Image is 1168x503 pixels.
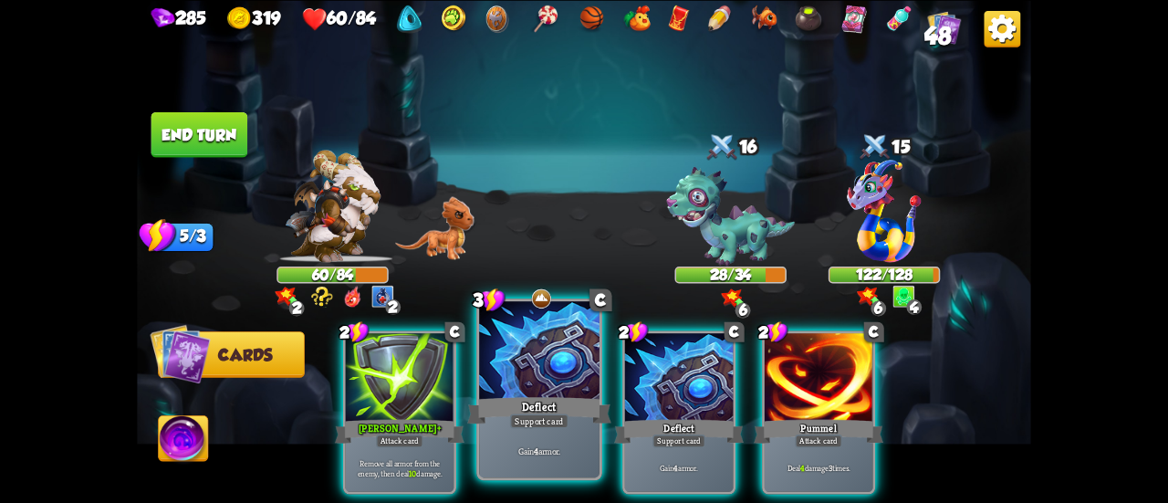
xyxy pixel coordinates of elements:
div: 15 [829,130,940,166]
img: Trickster_Dragon.png [847,159,921,261]
img: Energy Drink - Whenever playing a Potion card, gain 1 stamina. [884,5,912,33]
img: Rooster - Gain 2 Bonus Damage if an enemy has more health than you when battle starts. [622,5,652,33]
div: 2 [339,320,370,343]
div: 2 [289,300,305,316]
p: Gain armor. [628,463,731,474]
img: Golden Paw - Enemies drop more gold. [440,5,468,33]
img: Old Shield - After you gain armor, gain 2 additional armor. [485,5,514,33]
img: Earth_Dragon_Baby.png [395,196,474,259]
b: 3 [829,463,832,474]
img: BonusDamageIcon.png [721,288,743,308]
div: 28/34 [676,267,785,281]
img: DragonFury.png [344,285,361,307]
div: 2 [619,320,649,343]
div: Health [302,6,376,32]
div: 122/128 [829,267,938,281]
img: Earth rune - Gain 5 armor. [530,288,552,309]
div: C [445,321,465,341]
div: C [725,321,745,341]
img: Cards_Icon.png [151,323,211,383]
b: 4 [800,463,804,474]
img: gem.png [151,7,175,29]
img: health.png [302,6,328,32]
div: Attack card [376,435,423,447]
div: 16 [674,130,786,166]
img: Goldfish - Potion cards go to discard pile, rather than being one-off cards. [750,5,777,33]
img: BonusDamageIcon.png [857,287,879,306]
img: gold.png [227,6,253,32]
img: Cards_Icon.png [928,10,962,44]
button: End turn [151,111,248,157]
div: Support card [652,435,705,447]
p: Gain armor. [483,445,597,456]
div: C [864,321,884,341]
div: 5/3 [158,222,214,251]
img: Infinite Deck - Draw a card whenever your hand is empty. [841,5,867,33]
div: [PERSON_NAME] [335,416,464,445]
div: 4 [907,299,923,315]
img: Lollipop - Raise your max HP by 14 upon picking up. [530,5,558,33]
div: 2 [758,320,788,343]
b: 10 [409,467,416,478]
img: OptionsButton.png [985,10,1021,47]
div: Gems [151,7,206,30]
div: Pummel [754,416,883,445]
img: Red Envelope - Normal enemies drop an additional card reward. [669,5,691,33]
img: Pencil - Looted cards are upgraded automatically. [708,5,732,33]
button: Cards [158,331,305,378]
div: Gold [227,6,281,32]
img: Basketball - For every stamina point left at the end of your turn, gain 5 armor. [577,5,605,33]
img: question-marks.png [311,286,333,307]
div: 6 [871,300,886,316]
img: Revitalize.png [371,285,393,307]
img: Barbarian_Dragon.png [285,150,381,262]
div: 60/84 [278,267,387,281]
img: Poison.png [892,285,914,307]
img: BonusDamageIcon.png [275,287,297,306]
img: Membership Token - 50% discount on all products in the shop. [397,5,422,33]
p: Deal damage times. [767,463,871,474]
div: View all the cards in your deck [928,10,962,47]
img: Stamina_Icon.png [140,217,177,254]
b: + [437,421,441,434]
div: 3 [473,288,506,313]
div: Deflect [614,416,744,445]
div: 6 [735,302,751,318]
div: C [589,288,611,310]
img: Zombie_Dragon.png [666,167,795,267]
div: Attack card [795,435,842,447]
span: Cards [218,346,272,364]
p: Remove all armor from the enemy, then deal damage. [349,457,452,478]
b: 4 [534,445,538,456]
div: Support card [510,414,568,428]
div: Deflect [467,394,611,426]
span: 48 [924,22,951,49]
div: 2 [385,299,401,315]
img: Ability_Icon.png [159,415,208,466]
img: Cauldron - Draw 2 additional cards at the start of each combat. [794,5,824,33]
b: 4 [673,463,677,474]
